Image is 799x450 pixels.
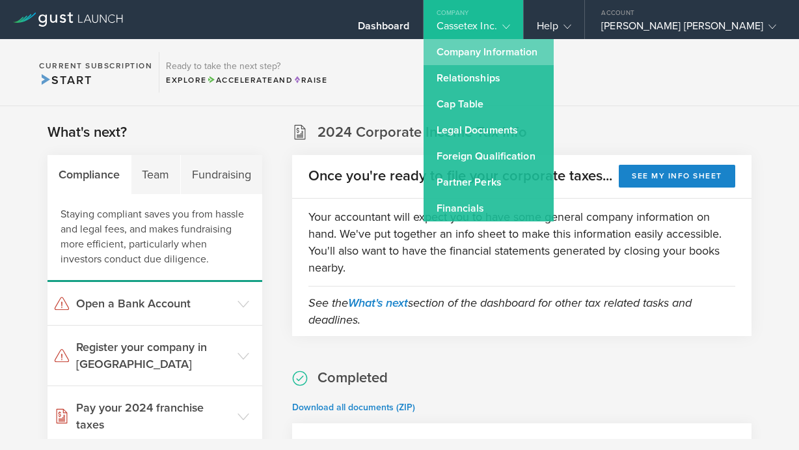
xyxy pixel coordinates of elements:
div: Fundraising [181,155,262,194]
a: Download all documents (ZIP) [292,402,415,413]
h2: Completed [318,369,388,387]
em: See the section of the dashboard for other tax related tasks and deadlines. [308,296,692,327]
h2: What's next? [47,123,127,142]
div: Cassetex Inc. [437,20,510,39]
h2: Current Subscription [39,62,152,70]
h3: Ready to take the next step? [166,62,327,71]
span: Raise [293,76,327,85]
h2: 2024 Corporate Income Tax Info [318,123,527,142]
h3: Pay your 2024 franchise taxes [76,399,231,433]
h2: Once you're ready to file your corporate taxes... [308,167,612,186]
h3: Open a Bank Account [76,295,231,312]
div: Help [537,20,571,39]
button: See my info sheet [619,165,735,188]
div: Explore [166,74,327,86]
span: Start [39,73,92,87]
div: Ready to take the next step?ExploreAccelerateandRaise [159,52,334,92]
div: Staying compliant saves you from hassle and legal fees, and makes fundraising more efficient, par... [47,194,262,282]
div: Team [131,155,182,194]
p: Your accountant will expect you to have some general company information on hand. We've put toget... [308,208,735,276]
span: Accelerate [207,76,273,85]
h3: Register your company in [GEOGRAPHIC_DATA] [76,339,231,373]
a: What's next [348,296,408,310]
span: and [207,76,293,85]
div: Dashboard [358,20,410,39]
div: Compliance [47,155,131,194]
div: [PERSON_NAME] [PERSON_NAME] [601,20,776,39]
